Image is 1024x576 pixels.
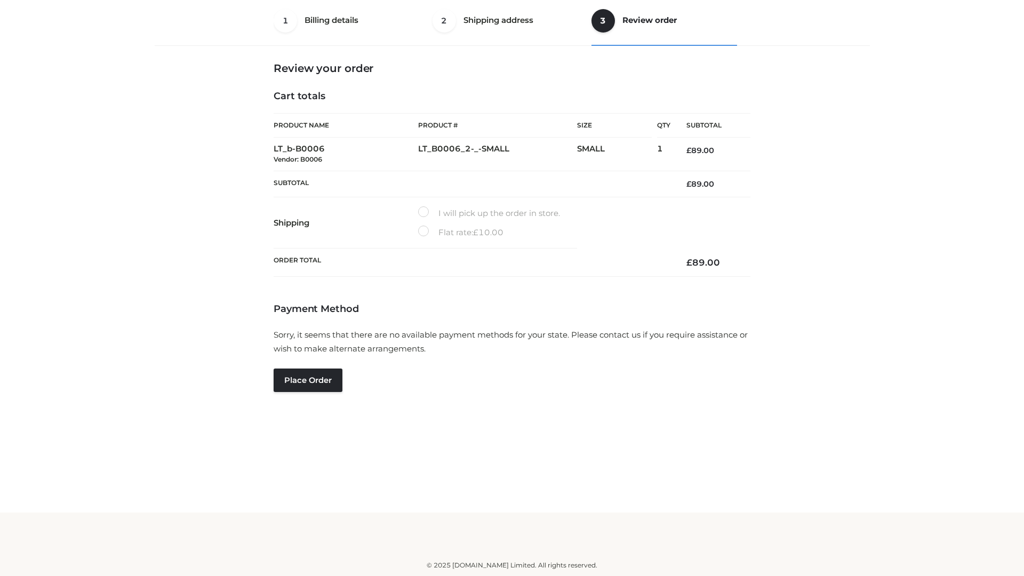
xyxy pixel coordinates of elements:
td: LT_B0006_2-_-SMALL [418,138,577,171]
button: Place order [274,369,342,392]
label: Flat rate: [418,226,503,239]
div: © 2025 [DOMAIN_NAME] Limited. All rights reserved. [158,560,866,571]
td: 1 [657,138,670,171]
th: Size [577,114,652,138]
bdi: 89.00 [686,179,714,189]
th: Product Name [274,113,418,138]
th: Subtotal [670,114,750,138]
th: Order Total [274,249,670,277]
h4: Payment Method [274,303,750,315]
small: Vendor: B0006 [274,155,322,163]
span: Sorry, it seems that there are no available payment methods for your state. Please contact us if ... [274,330,748,354]
span: £ [686,146,691,155]
bdi: 89.00 [686,257,720,268]
label: I will pick up the order in store. [418,206,560,220]
th: Subtotal [274,171,670,197]
th: Product # [418,113,577,138]
span: £ [686,257,692,268]
span: £ [473,227,478,237]
th: Qty [657,113,670,138]
bdi: 89.00 [686,146,714,155]
h4: Cart totals [274,91,750,102]
td: LT_b-B0006 [274,138,418,171]
th: Shipping [274,197,418,249]
h3: Review your order [274,62,750,75]
td: SMALL [577,138,657,171]
span: £ [686,179,691,189]
bdi: 10.00 [473,227,503,237]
